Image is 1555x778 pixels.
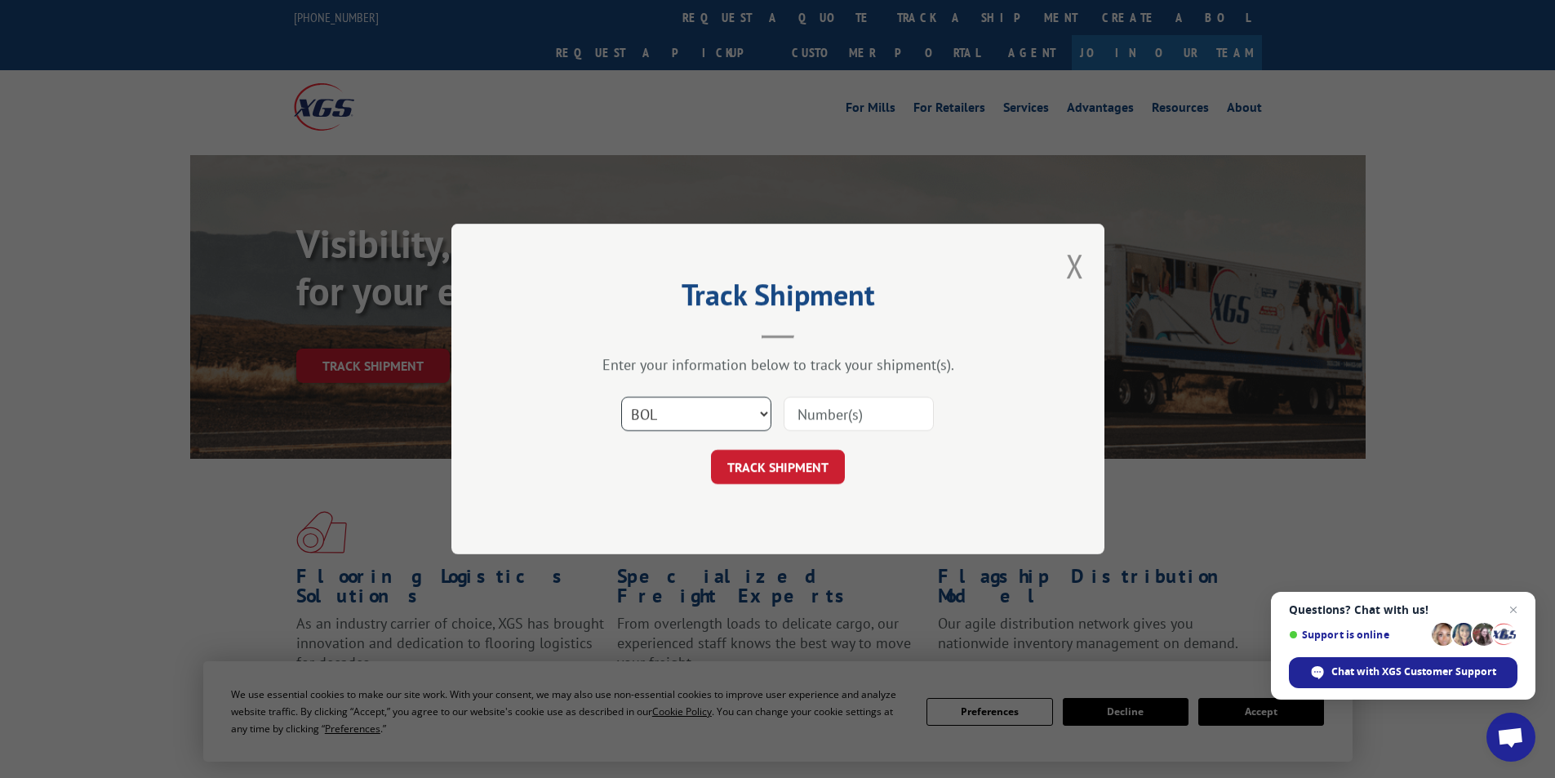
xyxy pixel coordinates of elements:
[711,450,845,484] button: TRACK SHIPMENT
[1289,657,1517,688] div: Chat with XGS Customer Support
[1289,629,1426,641] span: Support is online
[1504,600,1523,620] span: Close chat
[533,283,1023,314] h2: Track Shipment
[1289,603,1517,616] span: Questions? Chat with us!
[1331,665,1496,679] span: Chat with XGS Customer Support
[784,397,934,431] input: Number(s)
[1066,244,1084,287] button: Close modal
[1486,713,1535,762] div: Open chat
[533,355,1023,374] div: Enter your information below to track your shipment(s).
